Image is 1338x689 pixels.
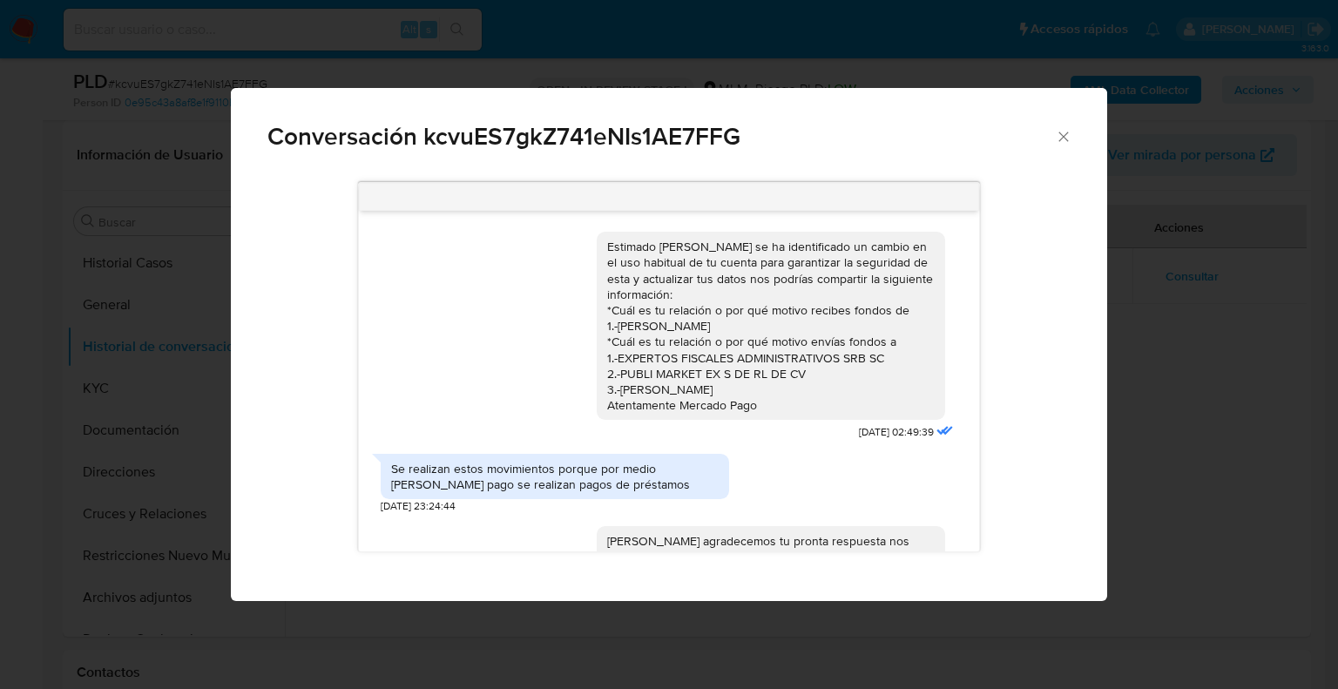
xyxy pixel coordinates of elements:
button: Cerrar [1055,128,1071,144]
span: Conversación kcvuES7gkZ741eNIs1AE7FFG [267,125,1055,149]
div: Comunicación [231,88,1107,602]
div: Se realizan estos movimientos porque por medio [PERSON_NAME] pago se realizan pagos de préstamos [391,461,719,492]
span: [DATE] 02:49:39 [859,425,934,440]
div: Estimado [PERSON_NAME] se ha identificado un cambio en el uso habitual de tu cuenta para garantiz... [607,239,935,413]
span: [DATE] 23:24:44 [381,499,456,514]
